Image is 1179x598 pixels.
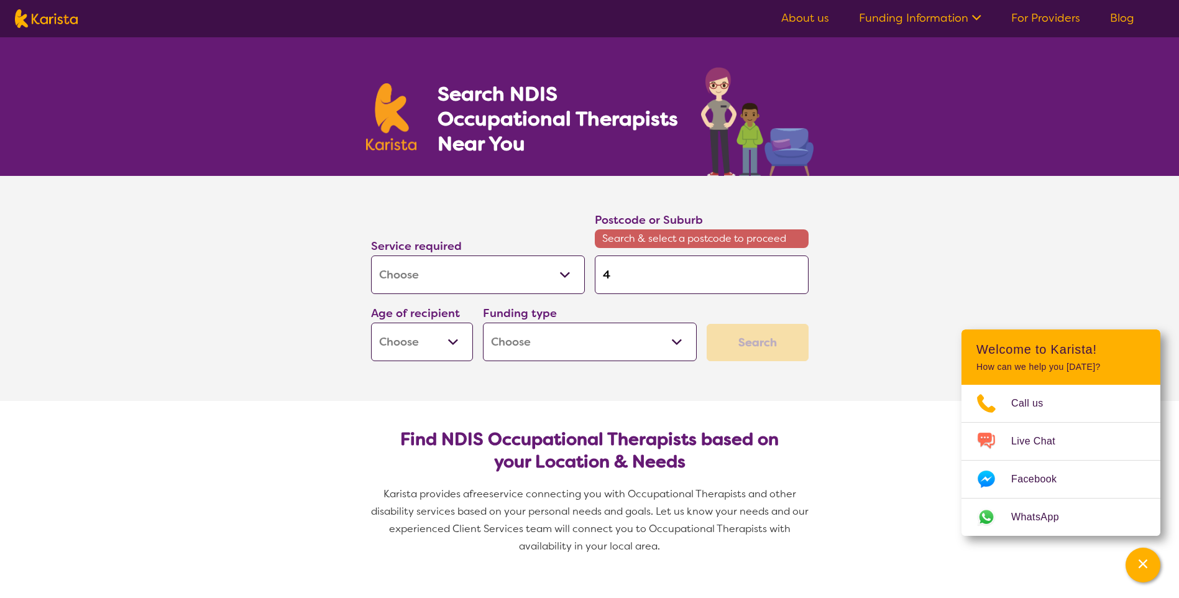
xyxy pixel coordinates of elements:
[595,213,703,228] label: Postcode or Suburb
[595,229,809,248] span: Search & select a postcode to proceed
[859,11,981,25] a: Funding Information
[1011,432,1070,451] span: Live Chat
[781,11,829,25] a: About us
[15,9,78,28] img: Karista logo
[371,487,811,553] span: service connecting you with Occupational Therapists and other disability services based on your p...
[1011,470,1071,489] span: Facebook
[1011,394,1058,413] span: Call us
[701,67,814,176] img: occupational-therapy
[1110,11,1134,25] a: Blog
[381,428,799,473] h2: Find NDIS Occupational Therapists based on your Location & Needs
[438,81,679,156] h1: Search NDIS Occupational Therapists Near You
[976,362,1145,372] p: How can we help you [DATE]?
[1011,11,1080,25] a: For Providers
[371,306,460,321] label: Age of recipient
[383,487,469,500] span: Karista provides a
[1011,508,1074,527] span: WhatsApp
[961,385,1160,536] ul: Choose channel
[595,255,809,294] input: Type
[961,499,1160,536] a: Web link opens in a new tab.
[366,83,417,150] img: Karista logo
[483,306,557,321] label: Funding type
[371,239,462,254] label: Service required
[1126,548,1160,582] button: Channel Menu
[961,329,1160,536] div: Channel Menu
[976,342,1145,357] h2: Welcome to Karista!
[469,487,489,500] span: free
